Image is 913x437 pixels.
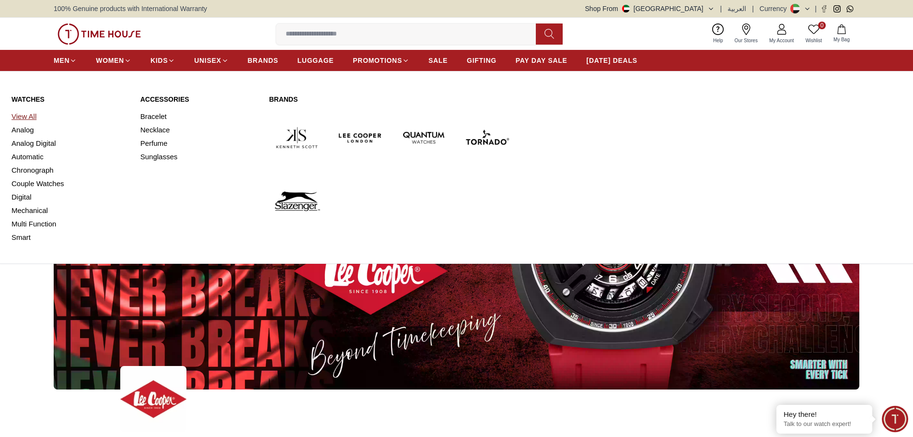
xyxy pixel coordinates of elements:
[150,52,175,69] a: KIDS
[58,24,141,45] img: ...
[587,56,637,65] span: [DATE] DEALS
[269,94,515,104] a: Brands
[765,37,798,44] span: My Account
[353,56,402,65] span: PROMOTIONS
[54,4,207,13] span: 100% Genuine products with International Warranty
[459,110,515,165] img: Tornado
[516,52,567,69] a: PAY DAY SALE
[12,150,129,164] a: Automatic
[882,406,908,432] div: Chat Widget
[828,23,855,45] button: My Bag
[802,37,826,44] span: Wishlist
[140,110,258,123] a: Bracelet
[516,56,567,65] span: PAY DAY SALE
[54,56,69,65] span: MEN
[585,4,715,13] button: Shop From[GEOGRAPHIC_DATA]
[720,4,722,13] span: |
[12,94,129,104] a: Watches
[467,52,497,69] a: GIFTING
[248,56,278,65] span: BRANDS
[248,52,278,69] a: BRANDS
[12,204,129,217] a: Mechanical
[140,123,258,137] a: Necklace
[269,173,324,229] img: Slazenger
[784,410,865,419] div: Hey there!
[12,231,129,244] a: Smart
[846,5,854,12] a: Whatsapp
[396,110,451,165] img: Quantum
[150,56,168,65] span: KIDS
[140,94,258,104] a: Accessories
[833,5,841,12] a: Instagram
[731,37,762,44] span: Our Stores
[729,22,763,46] a: Our Stores
[12,110,129,123] a: View All
[194,56,221,65] span: UNISEX
[818,22,826,29] span: 0
[12,123,129,137] a: Analog
[728,4,746,13] button: العربية
[760,4,791,13] div: Currency
[298,52,334,69] a: LUGGAGE
[194,52,228,69] a: UNISEX
[467,56,497,65] span: GIFTING
[815,4,817,13] span: |
[784,420,865,428] p: Talk to our watch expert!
[96,52,131,69] a: WOMEN
[12,190,129,204] a: Digital
[830,36,854,43] span: My Bag
[269,110,324,165] img: Kenneth Scott
[120,366,186,432] img: ...
[140,150,258,164] a: Sunglasses
[12,177,129,190] a: Couple Watches
[54,52,77,69] a: MEN
[12,217,129,231] a: Multi Function
[428,52,448,69] a: SALE
[800,22,828,46] a: 0Wishlist
[707,22,729,46] a: Help
[821,5,828,12] a: Facebook
[587,52,637,69] a: [DATE] DEALS
[12,137,129,150] a: Analog Digital
[12,164,129,177] a: Chronograph
[140,137,258,150] a: Perfume
[428,56,448,65] span: SALE
[752,4,754,13] span: |
[353,52,409,69] a: PROMOTIONS
[96,56,124,65] span: WOMEN
[298,56,334,65] span: LUGGAGE
[709,37,727,44] span: Help
[622,5,630,12] img: United Arab Emirates
[333,110,388,165] img: Lee Cooper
